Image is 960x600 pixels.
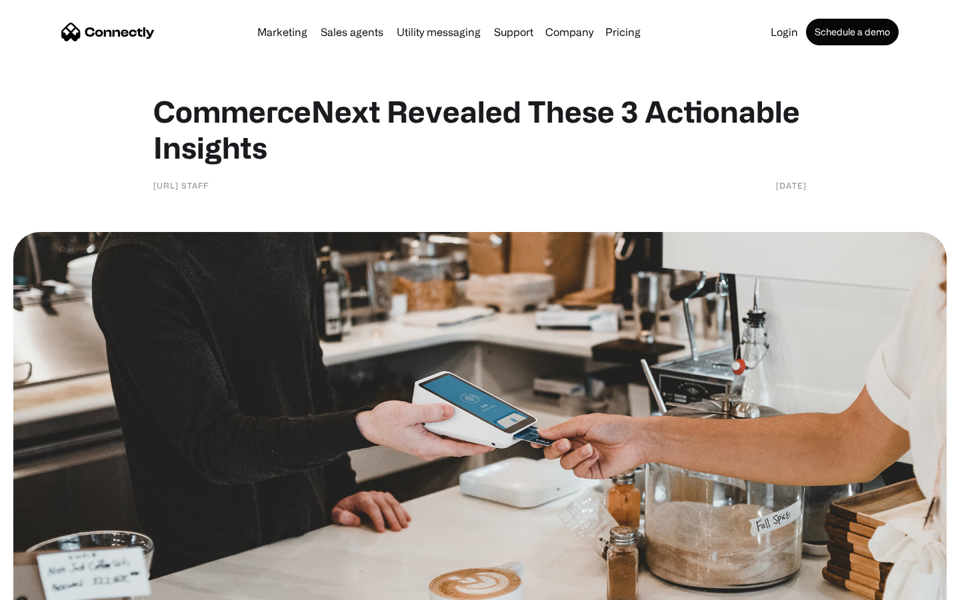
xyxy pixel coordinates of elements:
[252,27,313,37] a: Marketing
[315,27,389,37] a: Sales agents
[776,179,807,192] div: [DATE]
[765,27,803,37] a: Login
[489,27,539,37] a: Support
[13,577,80,595] aside: Language selected: English
[153,179,209,192] div: [URL] Staff
[541,23,597,41] div: Company
[27,577,80,595] ul: Language list
[600,27,646,37] a: Pricing
[806,19,899,45] a: Schedule a demo
[545,23,593,41] div: Company
[61,22,155,42] a: home
[153,93,807,165] h1: CommerceNext Revealed These 3 Actionable Insights
[391,27,486,37] a: Utility messaging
